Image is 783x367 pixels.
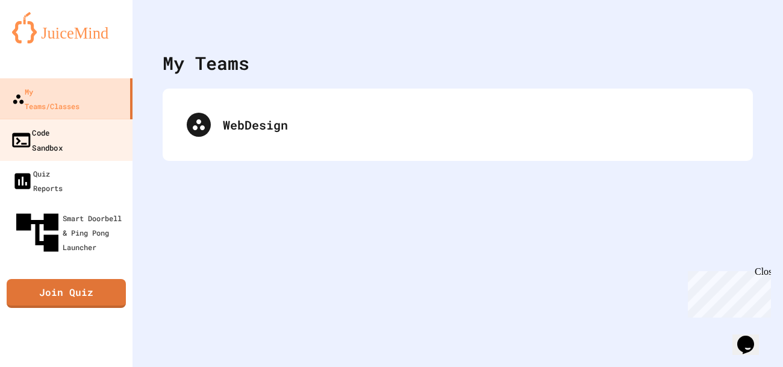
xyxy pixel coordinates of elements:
[10,125,63,154] div: Code Sandbox
[12,12,120,43] img: logo-orange.svg
[683,266,771,318] iframe: chat widget
[732,319,771,355] iframe: chat widget
[163,49,249,77] div: My Teams
[12,207,128,258] div: Smart Doorbell & Ping Pong Launcher
[12,166,63,195] div: Quiz Reports
[7,279,126,308] a: Join Quiz
[175,101,741,149] div: WebDesign
[12,84,80,113] div: My Teams/Classes
[223,116,729,134] div: WebDesign
[5,5,83,77] div: Chat with us now!Close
